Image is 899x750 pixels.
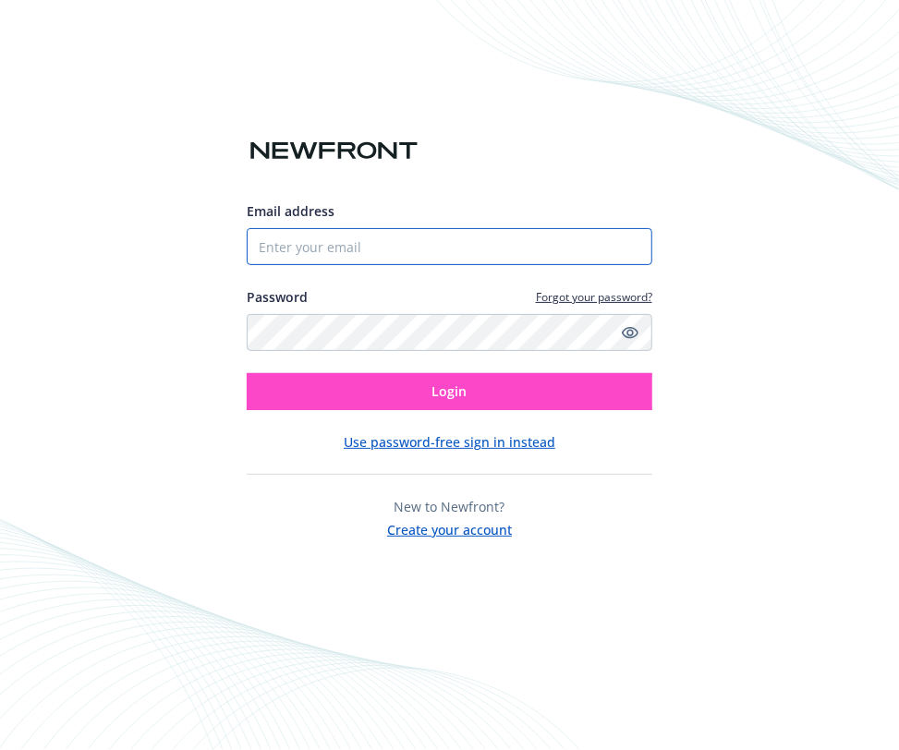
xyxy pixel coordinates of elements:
input: Enter your password [247,314,652,351]
span: Email address [247,202,334,220]
a: Forgot your password? [536,289,652,305]
button: Create your account [387,516,512,539]
span: New to Newfront? [395,498,505,515]
span: Login [432,382,468,400]
img: Newfront logo [247,135,421,167]
label: Password [247,287,308,307]
button: Use password-free sign in instead [344,432,555,452]
a: Show password [619,321,641,344]
input: Enter your email [247,228,652,265]
button: Login [247,373,652,410]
